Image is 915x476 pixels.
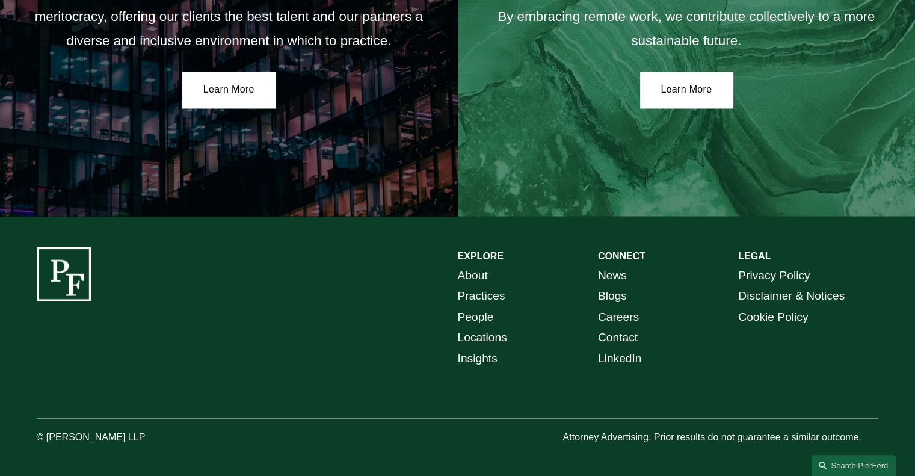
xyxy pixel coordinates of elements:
[458,285,505,306] a: Practices
[562,428,878,446] p: Attorney Advertising. Prior results do not guarantee a similar outcome.
[598,265,627,286] a: News
[458,306,494,327] a: People
[598,285,627,306] a: Blogs
[738,285,845,306] a: Disclaimer & Notices
[640,72,733,108] a: Learn More
[738,306,808,327] a: Cookie Policy
[458,348,498,369] a: Insights
[458,250,504,261] strong: EXPLORE
[458,327,507,348] a: Locations
[458,265,488,286] a: About
[182,72,276,108] a: Learn More
[738,250,771,261] strong: LEGAL
[598,250,645,261] strong: CONNECT
[738,265,810,286] a: Privacy Policy
[812,455,896,476] a: Search this site
[598,306,639,327] a: Careers
[37,428,212,446] p: © [PERSON_NAME] LLP
[598,327,638,348] a: Contact
[598,348,642,369] a: LinkedIn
